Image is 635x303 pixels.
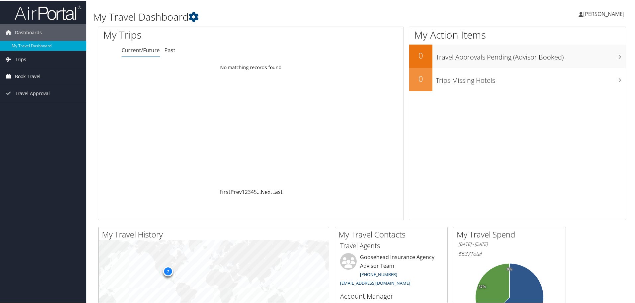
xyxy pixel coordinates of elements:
[340,291,442,300] h3: Account Manager
[436,72,626,84] h3: Trips Missing Hotels
[457,228,566,239] h2: My Travel Spend
[15,51,26,67] span: Trips
[338,228,447,239] h2: My Travel Contacts
[337,252,446,288] li: Goosehead Insurance Agency Advisor Team
[479,284,486,288] tspan: 37%
[458,249,561,257] h6: Total
[340,240,442,250] h3: Travel Agents
[102,228,329,239] h2: My Travel History
[579,3,631,23] a: [PERSON_NAME]
[409,44,626,67] a: 0Travel Approvals Pending (Advisor Booked)
[122,46,160,53] a: Current/Future
[436,49,626,61] h3: Travel Approvals Pending (Advisor Booked)
[458,240,561,247] h6: [DATE] - [DATE]
[340,279,410,285] a: [EMAIL_ADDRESS][DOMAIN_NAME]
[257,188,261,195] span: …
[409,73,432,84] h2: 0
[242,188,245,195] a: 1
[220,188,230,195] a: First
[15,4,81,20] img: airportal-logo.png
[409,49,432,61] h2: 0
[230,188,242,195] a: Prev
[409,67,626,90] a: 0Trips Missing Hotels
[261,188,272,195] a: Next
[248,188,251,195] a: 3
[98,61,404,73] td: No matching records found
[15,84,50,101] span: Travel Approval
[245,188,248,195] a: 2
[409,27,626,41] h1: My Action Items
[254,188,257,195] a: 5
[15,24,42,40] span: Dashboards
[15,68,41,84] span: Book Travel
[458,249,470,257] span: $537
[103,27,271,41] h1: My Trips
[93,9,452,23] h1: My Travel Dashboard
[272,188,283,195] a: Last
[507,267,512,271] tspan: 0%
[251,188,254,195] a: 4
[583,10,624,17] span: [PERSON_NAME]
[164,46,175,53] a: Past
[360,271,397,277] a: [PHONE_NUMBER]
[163,266,173,276] div: 7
